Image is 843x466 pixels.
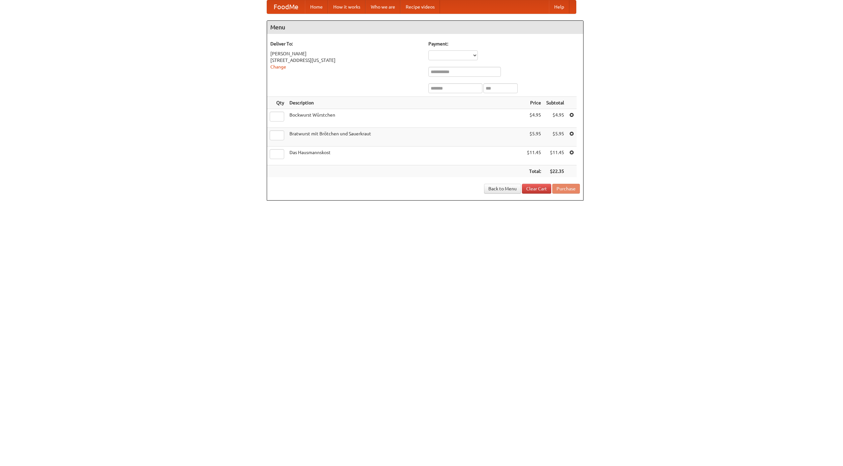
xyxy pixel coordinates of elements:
[400,0,440,14] a: Recipe videos
[524,147,544,165] td: $11.45
[270,57,422,64] div: [STREET_ADDRESS][US_STATE]
[287,109,524,128] td: Bockwurst Würstchen
[270,64,286,69] a: Change
[522,184,551,194] a: Clear Cart
[428,41,580,47] h5: Payment:
[267,21,583,34] h4: Menu
[552,184,580,194] button: Purchase
[287,128,524,147] td: Bratwurst mit Brötchen und Sauerkraut
[524,97,544,109] th: Price
[549,0,569,14] a: Help
[524,109,544,128] td: $4.95
[544,147,567,165] td: $11.45
[270,41,422,47] h5: Deliver To:
[544,128,567,147] td: $5.95
[524,128,544,147] td: $5.95
[544,165,567,178] th: $22.35
[287,97,524,109] th: Description
[366,0,400,14] a: Who we are
[287,147,524,165] td: Das Hausmannskost
[544,109,567,128] td: $4.95
[267,0,305,14] a: FoodMe
[270,50,422,57] div: [PERSON_NAME]
[524,165,544,178] th: Total:
[484,184,521,194] a: Back to Menu
[544,97,567,109] th: Subtotal
[328,0,366,14] a: How it works
[305,0,328,14] a: Home
[267,97,287,109] th: Qty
